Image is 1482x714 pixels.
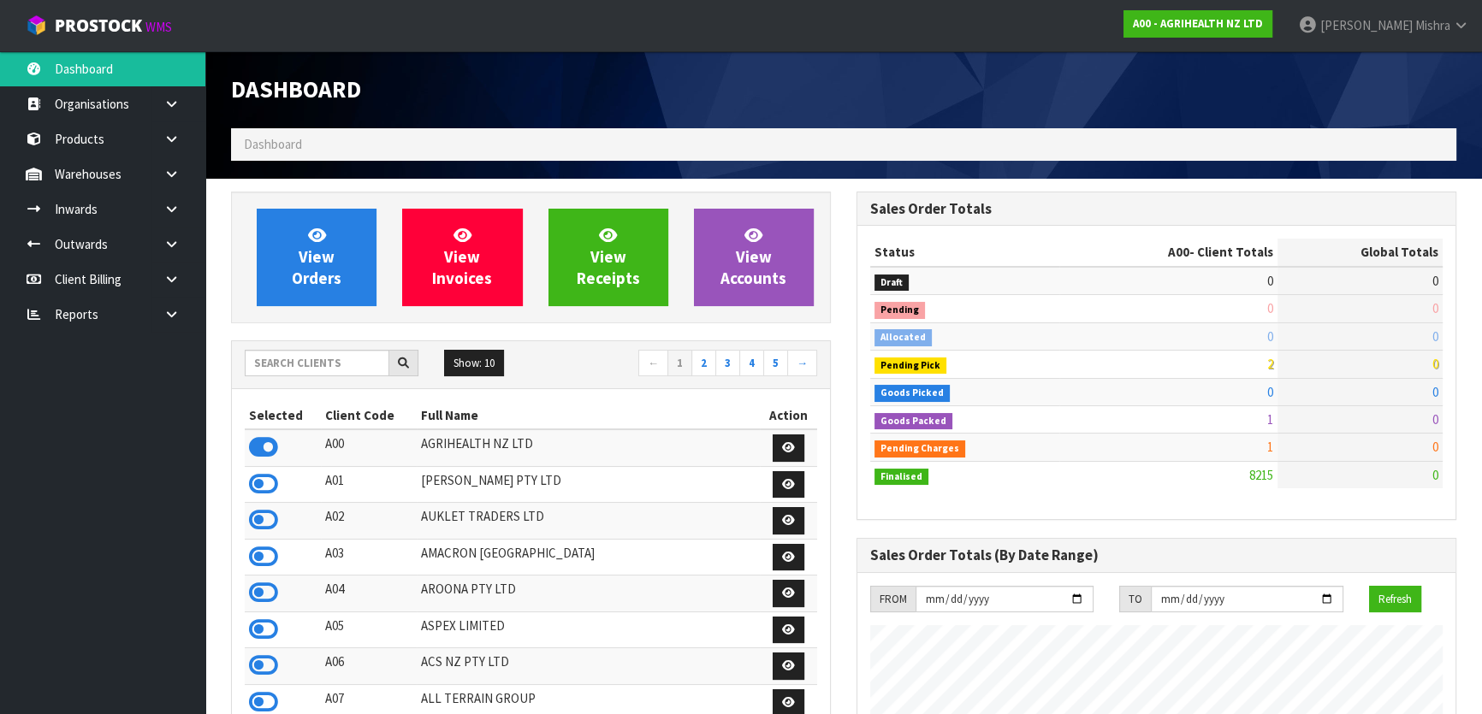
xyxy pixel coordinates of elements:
th: Action [760,402,817,429]
span: 0 [1432,411,1438,428]
span: 2 [1267,356,1273,372]
a: ViewInvoices [402,209,522,306]
span: [PERSON_NAME] [1320,17,1413,33]
span: View Receipts [577,225,640,289]
button: Refresh [1369,586,1421,613]
td: A03 [321,539,416,575]
span: Pending Pick [874,357,946,375]
button: Show: 10 [444,350,504,377]
th: Global Totals [1277,239,1443,266]
small: WMS [145,19,172,35]
span: 0 [1432,273,1438,289]
span: Draft [874,274,909,292]
td: A04 [321,575,416,612]
a: ViewOrders [257,209,376,306]
th: Client Code [321,402,416,429]
span: 0 [1432,467,1438,483]
span: Dashboard [244,136,302,152]
th: Selected [245,402,321,429]
span: Pending [874,302,925,319]
td: A02 [321,503,416,540]
span: Goods Packed [874,413,952,430]
a: ViewReceipts [548,209,668,306]
span: Goods Picked [874,385,950,402]
strong: A00 - AGRIHEALTH NZ LTD [1133,16,1263,31]
span: 0 [1432,439,1438,455]
td: [PERSON_NAME] PTY LTD [417,466,760,503]
img: cube-alt.png [26,15,47,36]
div: FROM [870,586,916,613]
a: 4 [739,350,764,377]
span: Finalised [874,469,928,486]
td: AUKLET TRADERS LTD [417,503,760,540]
h3: Sales Order Totals (By Date Range) [870,547,1443,564]
td: AROONA PTY LTD [417,575,760,612]
a: A00 - AGRIHEALTH NZ LTD [1123,10,1272,38]
th: - Client Totals [1059,239,1277,266]
td: A06 [321,648,416,685]
span: View Accounts [720,225,786,289]
td: AGRIHEALTH NZ LTD [417,429,760,466]
h3: Sales Order Totals [870,201,1443,217]
span: 0 [1267,273,1273,289]
a: → [787,350,817,377]
a: 5 [763,350,788,377]
span: Pending Charges [874,440,965,457]
span: Dashboard [231,74,361,104]
a: ViewAccounts [694,209,814,306]
span: 0 [1267,300,1273,316]
a: ← [638,350,668,377]
span: 1 [1267,439,1273,455]
a: 3 [715,350,740,377]
div: TO [1119,586,1151,613]
input: Search clients [245,350,389,376]
span: Allocated [874,329,932,346]
span: View Orders [292,225,341,289]
a: 1 [667,350,692,377]
td: A00 [321,429,416,466]
span: 0 [1432,328,1438,345]
span: 0 [1432,384,1438,400]
span: 0 [1432,356,1438,372]
span: 0 [1267,384,1273,400]
th: Full Name [417,402,760,429]
td: ACS NZ PTY LTD [417,648,760,685]
span: View Invoices [432,225,492,289]
span: 0 [1432,300,1438,316]
td: A01 [321,466,416,503]
nav: Page navigation [544,350,818,380]
span: 8215 [1249,467,1273,483]
span: 0 [1267,328,1273,345]
span: A00 [1168,244,1189,260]
span: Mishra [1415,17,1450,33]
td: ASPEX LIMITED [417,611,760,648]
span: 1 [1267,411,1273,428]
a: 2 [691,350,716,377]
td: A05 [321,611,416,648]
th: Status [870,239,1059,266]
td: AMACRON [GEOGRAPHIC_DATA] [417,539,760,575]
span: ProStock [55,15,142,37]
